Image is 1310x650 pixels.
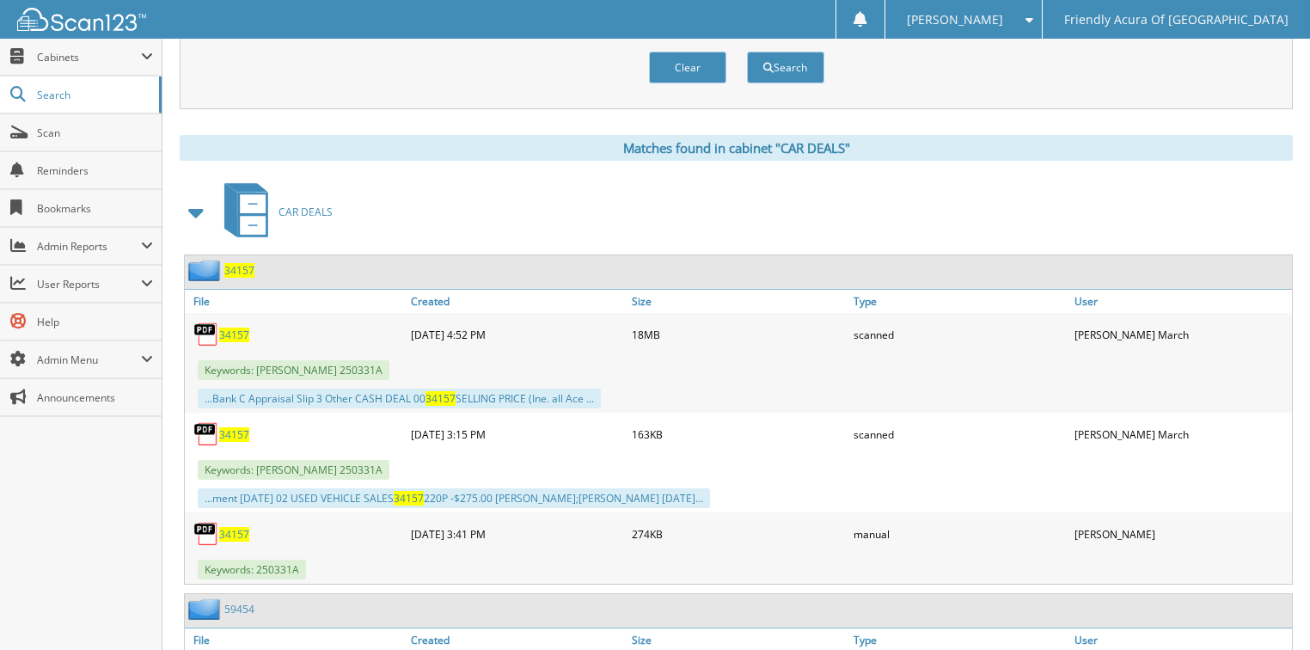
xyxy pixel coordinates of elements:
[224,602,254,616] a: 59454
[279,205,333,219] span: CAR DEALS
[37,353,141,367] span: Admin Menu
[198,460,389,480] span: Keywords: [PERSON_NAME] 250331A
[407,417,628,451] div: [DATE] 3:15 PM
[198,389,601,408] div: ...Bank C Appraisal Slip 3 Other CASH DEAL 00 SELLING PRICE (Ine. all Ace ...
[37,163,153,178] span: Reminders
[219,328,249,342] a: 34157
[1070,517,1292,551] div: [PERSON_NAME]
[407,517,628,551] div: [DATE] 3:41 PM
[185,290,407,313] a: File
[849,417,1071,451] div: scanned
[214,178,333,246] a: CAR DEALS
[1070,417,1292,451] div: [PERSON_NAME] March
[1070,317,1292,352] div: [PERSON_NAME] March
[649,52,726,83] button: Clear
[627,317,849,352] div: 18MB
[407,317,628,352] div: [DATE] 4:52 PM
[37,201,153,216] span: Bookmarks
[193,421,219,447] img: PDF.png
[198,360,389,380] span: Keywords: [PERSON_NAME] 250331A
[180,135,1293,161] div: Matches found in cabinet "CAR DEALS"
[198,488,710,508] div: ...ment [DATE] 02 USED VEHICLE SALES 220P -$275.00 [PERSON_NAME];[PERSON_NAME] [DATE]...
[193,322,219,347] img: PDF.png
[198,560,306,579] span: Keywords: 250331A
[224,263,254,278] a: 34157
[849,290,1071,313] a: Type
[37,315,153,329] span: Help
[849,317,1071,352] div: scanned
[37,277,141,291] span: User Reports
[188,598,224,620] img: folder2.png
[747,52,824,83] button: Search
[627,517,849,551] div: 274KB
[1224,567,1310,650] iframe: Chat Widget
[907,15,1003,25] span: [PERSON_NAME]
[37,126,153,140] span: Scan
[1064,15,1289,25] span: Friendly Acura Of [GEOGRAPHIC_DATA]
[17,8,146,31] img: scan123-logo-white.svg
[37,239,141,254] span: Admin Reports
[219,527,249,542] a: 34157
[188,260,224,281] img: folder2.png
[37,88,150,102] span: Search
[627,417,849,451] div: 163KB
[193,521,219,547] img: PDF.png
[849,517,1071,551] div: manual
[219,427,249,442] a: 34157
[627,290,849,313] a: Size
[394,491,424,506] span: 34157
[37,390,153,405] span: Announcements
[407,290,628,313] a: Created
[37,50,141,64] span: Cabinets
[425,391,456,406] span: 34157
[1070,290,1292,313] a: User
